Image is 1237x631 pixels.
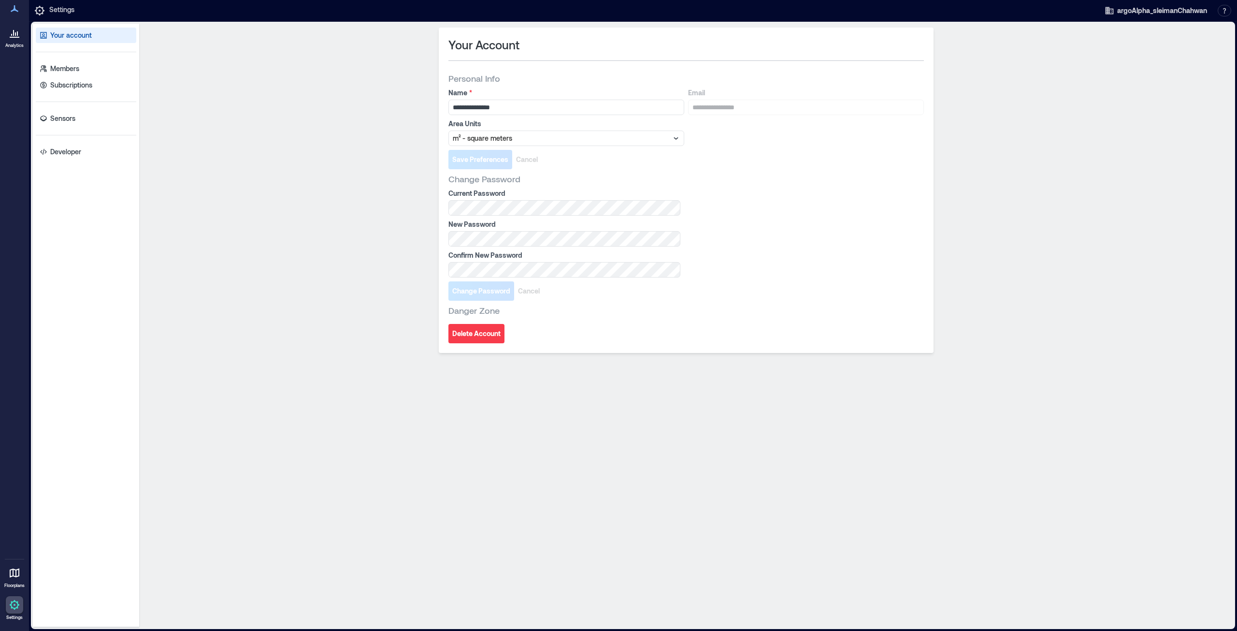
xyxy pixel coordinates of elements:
[36,77,136,93] a: Subscriptions
[50,64,79,73] p: Members
[512,150,542,169] button: Cancel
[5,43,24,48] p: Analytics
[36,28,136,43] a: Your account
[518,286,540,296] span: Cancel
[448,189,678,198] label: Current Password
[452,286,510,296] span: Change Password
[36,144,136,160] a: Developer
[452,329,501,338] span: Delete Account
[1102,3,1210,18] button: argoAlpha_sleimanChahwan
[2,21,27,51] a: Analytics
[448,305,500,316] span: Danger Zone
[50,114,75,123] p: Sensors
[49,5,74,16] p: Settings
[3,593,26,623] a: Settings
[516,155,538,164] span: Cancel
[50,80,92,90] p: Subscriptions
[448,220,678,229] label: New Password
[448,37,519,53] span: Your Account
[4,583,25,588] p: Floorplans
[448,173,520,185] span: Change Password
[36,111,136,126] a: Sensors
[452,155,508,164] span: Save Preferences
[448,281,514,301] button: Change Password
[514,281,544,301] button: Cancel
[688,88,922,98] label: Email
[36,61,136,76] a: Members
[448,119,682,129] label: Area Units
[1,561,28,591] a: Floorplans
[448,324,504,343] button: Delete Account
[448,73,500,84] span: Personal Info
[1117,6,1207,15] span: argoAlpha_sleimanChahwan
[6,615,23,620] p: Settings
[50,147,81,157] p: Developer
[448,250,678,260] label: Confirm New Password
[50,30,92,40] p: Your account
[448,88,682,98] label: Name
[448,150,512,169] button: Save Preferences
